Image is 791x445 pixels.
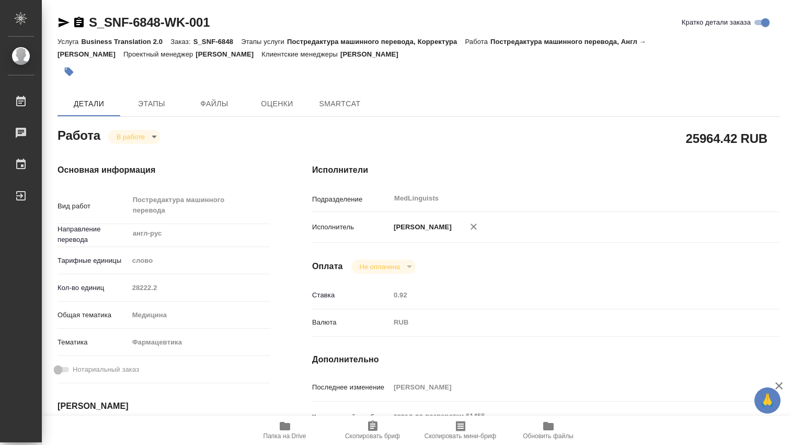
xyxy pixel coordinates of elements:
[108,130,161,144] div: В работе
[263,432,306,440] span: Папка на Drive
[58,255,129,266] p: Тарифные единицы
[58,60,81,83] button: Добавить тэг
[686,129,767,147] h2: 25964.42 RUB
[58,337,129,348] p: Тематика
[241,38,287,46] p: Этапы услуги
[58,201,129,212] p: Вид работ
[58,16,70,29] button: Скопировать ссылку для ЯМессенджера
[58,283,129,293] p: Кол-во единиц
[58,164,270,176] h4: Основная информация
[351,260,416,274] div: В работе
[417,416,505,445] button: Скопировать мини-бриф
[357,262,403,271] button: Не оплачена
[329,416,417,445] button: Скопировать бриф
[170,38,193,46] p: Заказ:
[73,364,139,375] span: Нотариальный заказ
[58,38,81,46] p: Услуга
[312,290,390,301] p: Ставка
[390,314,741,331] div: RUB
[73,16,85,29] button: Скопировать ссылку
[113,132,148,141] button: В работе
[425,432,496,440] span: Скопировать мини-бриф
[390,222,452,232] p: [PERSON_NAME]
[58,400,270,413] h4: [PERSON_NAME]
[193,38,242,46] p: S_SNF-6848
[252,97,302,110] span: Оценки
[465,38,490,46] p: Работа
[312,222,390,232] p: Исполнитель
[241,416,329,445] button: Папка на Drive
[127,97,177,110] span: Этапы
[759,390,776,411] span: 🙏
[312,164,779,176] h4: Исполнители
[523,432,574,440] span: Обновить файлы
[340,50,406,58] p: [PERSON_NAME]
[261,50,340,58] p: Клиентские менеджеры
[58,310,129,320] p: Общая тематика
[312,194,390,205] p: Подразделение
[682,17,751,28] span: Кратко детали заказа
[312,260,343,273] h4: Оплата
[81,38,170,46] p: Business Translation 2.0
[462,215,485,238] button: Удалить исполнителя
[345,432,400,440] span: Скопировать бриф
[196,50,261,58] p: [PERSON_NAME]
[312,353,779,366] h4: Дополнительно
[390,407,741,425] textarea: тотал до разверстки 61455
[58,224,129,245] p: Направление перевода
[287,38,465,46] p: Постредактура машинного перевода, Корректура
[390,287,741,303] input: Пустое поле
[315,97,365,110] span: SmartCat
[312,317,390,328] p: Валюта
[129,306,270,324] div: Медицина
[89,15,210,29] a: S_SNF-6848-WK-001
[505,416,592,445] button: Обновить файлы
[129,280,270,295] input: Пустое поле
[390,380,741,395] input: Пустое поле
[189,97,239,110] span: Файлы
[58,125,100,144] h2: Работа
[129,252,270,270] div: слово
[312,382,390,393] p: Последнее изменение
[754,387,781,414] button: 🙏
[312,412,390,422] p: Комментарий к работе
[64,97,114,110] span: Детали
[123,50,196,58] p: Проектный менеджер
[129,333,270,351] div: Фармацевтика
